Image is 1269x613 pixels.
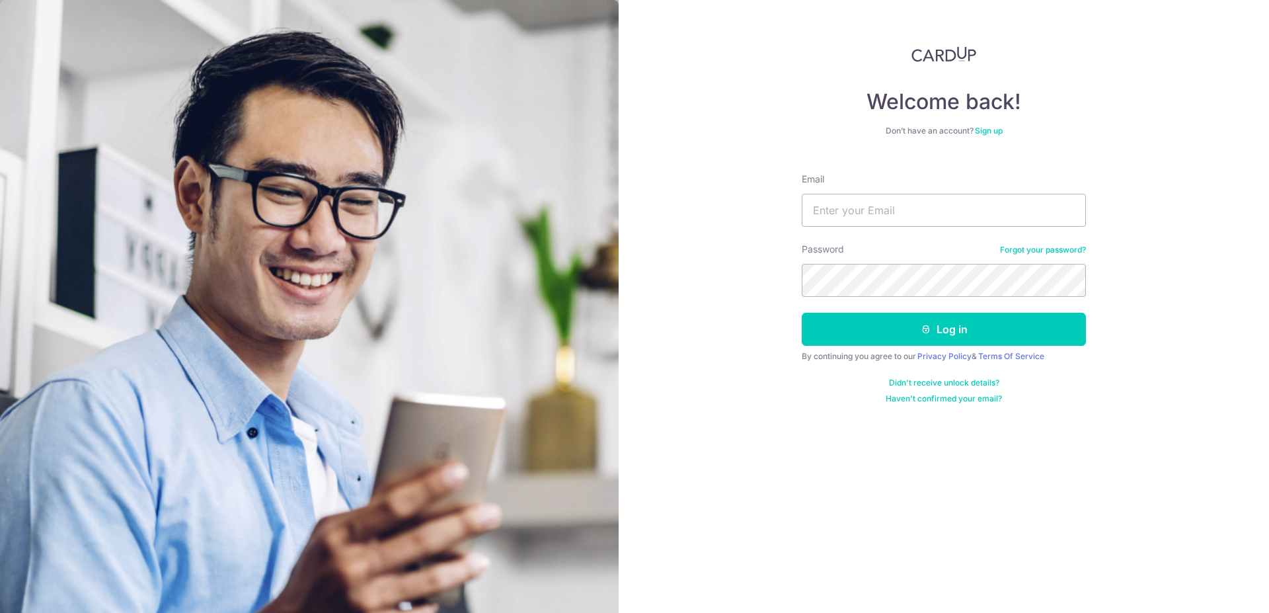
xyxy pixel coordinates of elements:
a: Privacy Policy [917,351,972,361]
a: Forgot your password? [1000,245,1086,255]
div: By continuing you agree to our & [802,351,1086,362]
button: Log in [802,313,1086,346]
img: CardUp Logo [911,46,976,62]
a: Haven't confirmed your email? [886,393,1002,404]
a: Didn't receive unlock details? [889,378,999,388]
input: Enter your Email [802,194,1086,227]
div: Don’t have an account? [802,126,1086,136]
label: Email [802,173,824,186]
a: Sign up [975,126,1003,136]
h4: Welcome back! [802,89,1086,115]
label: Password [802,243,844,256]
a: Terms Of Service [978,351,1044,361]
